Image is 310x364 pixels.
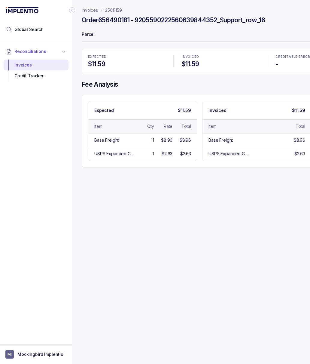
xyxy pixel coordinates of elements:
[82,7,122,13] nav: breadcrumb
[94,137,119,143] div: Base Freight
[296,123,305,129] div: Total
[14,48,46,54] span: Reconciliations
[94,107,114,113] p: Expected
[208,107,226,113] p: Invoiced
[105,7,122,13] a: 25011159
[208,123,216,129] div: Item
[147,123,154,129] div: Qty
[208,137,233,143] div: Base Freight
[14,26,44,32] span: Global Search
[162,151,172,157] div: $2.63
[5,350,67,359] button: User initialsMockingbird Implentio
[182,60,259,68] h4: $11.59
[94,123,102,129] div: Item
[94,151,135,157] div: USPS Expanded Carrier Fee
[182,55,259,59] p: INVOICED
[180,137,191,143] div: $8.96
[8,60,64,70] div: Invoices
[153,151,154,157] div: 1
[17,351,63,357] p: Mockingbird Implentio
[88,60,165,68] h4: $11.59
[292,107,305,113] p: $11.59
[88,55,165,59] p: EXPECTED
[68,7,76,14] div: Collapse Icon
[4,58,68,83] div: Reconciliations
[164,123,172,129] div: Rate
[82,16,265,24] h4: Order 656490181 - 9205590222560639844352_Support_row_16
[4,45,68,58] button: Reconciliations
[82,7,98,13] a: Invoices
[178,107,191,113] p: $11.59
[180,151,191,157] div: $2.63
[5,350,14,359] span: User initials
[208,151,250,157] div: USPS Expanded Carrier Fee
[294,151,305,157] div: $2.63
[161,137,172,143] div: $8.96
[294,137,305,143] div: $8.96
[153,137,154,143] div: 1
[181,123,191,129] div: Total
[8,70,64,81] div: Credit Tracker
